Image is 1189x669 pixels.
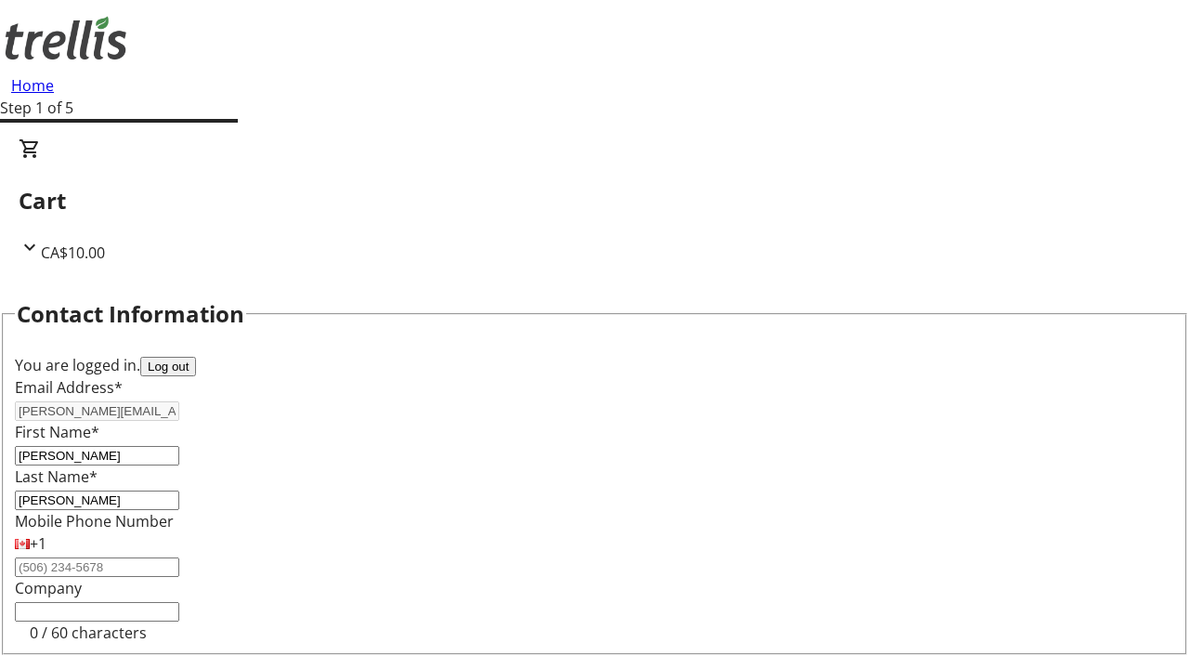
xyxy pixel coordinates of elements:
button: Log out [140,357,196,376]
label: Mobile Phone Number [15,511,174,531]
h2: Cart [19,184,1170,217]
label: Email Address* [15,377,123,398]
span: CA$10.00 [41,243,105,263]
label: Last Name* [15,466,98,487]
h2: Contact Information [17,297,244,331]
div: CartCA$10.00 [19,138,1170,264]
input: (506) 234-5678 [15,557,179,577]
label: Company [15,578,82,598]
div: You are logged in. [15,354,1174,376]
tr-character-limit: 0 / 60 characters [30,623,147,643]
label: First Name* [15,422,99,442]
